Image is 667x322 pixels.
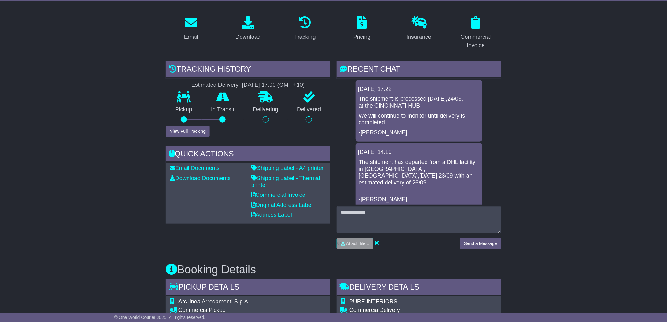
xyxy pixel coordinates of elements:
[178,298,248,305] span: Arc linea Arredamenti S.p.A
[251,202,313,208] a: Original Address Label
[460,238,501,249] button: Send a Message
[359,129,479,136] p: -[PERSON_NAME]
[242,82,305,89] div: [DATE] 17:00 (GMT +10)
[114,315,206,320] span: © One World Courier 2025. All rights reserved.
[450,14,501,52] a: Commercial Invoice
[358,149,480,156] div: [DATE] 14:19
[251,165,324,171] a: Shipping Label - A4 printer
[358,86,480,93] div: [DATE] 17:22
[202,106,244,113] p: In Transit
[178,307,209,313] span: Commercial
[251,192,305,198] a: Commercial Invoice
[235,33,261,41] div: Download
[406,33,431,41] div: Insurance
[337,61,501,79] div: RECENT CHAT
[180,14,202,44] a: Email
[166,279,330,296] div: Pickup Details
[231,14,265,44] a: Download
[349,307,380,313] span: Commercial
[294,33,316,41] div: Tracking
[166,106,202,113] p: Pickup
[455,33,497,50] div: Commercial Invoice
[402,14,435,44] a: Insurance
[349,298,397,305] span: PURE INTERIORS
[359,96,479,109] p: The shipment is processed [DATE],24/09, at the CINCINNATI HUB
[166,126,210,137] button: View Full Tracking
[184,33,198,41] div: Email
[337,279,501,296] div: Delivery Details
[349,14,375,44] a: Pricing
[178,307,327,314] div: Pickup
[349,307,492,314] div: Delivery
[244,106,288,113] p: Delivering
[251,212,292,218] a: Address Label
[170,165,220,171] a: Email Documents
[166,61,330,79] div: Tracking history
[166,82,330,89] div: Estimated Delivery -
[359,113,479,126] p: We will continue to monitor until delivery is completed.
[290,14,320,44] a: Tracking
[359,159,479,193] p: The shipment has departed from a DHL facility in [GEOGRAPHIC_DATA], [GEOGRAPHIC_DATA],[DATE] 23/0...
[359,196,479,203] p: -[PERSON_NAME]
[170,175,231,181] a: Download Documents
[166,263,501,276] h3: Booking Details
[166,146,330,163] div: Quick Actions
[288,106,331,113] p: Delivered
[251,175,320,188] a: Shipping Label - Thermal printer
[353,33,371,41] div: Pricing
